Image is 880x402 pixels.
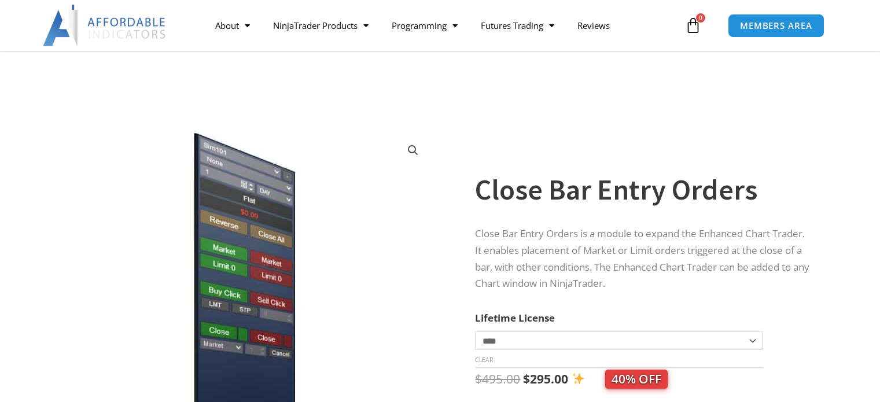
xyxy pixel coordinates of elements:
a: Clear options [475,356,493,364]
bdi: 495.00 [475,371,520,387]
a: About [204,12,262,39]
nav: Menu [204,12,682,39]
a: Futures Trading [469,12,566,39]
span: 40% OFF [605,370,668,389]
a: MEMBERS AREA [728,14,824,38]
a: NinjaTrader Products [262,12,380,39]
a: 0 [668,9,719,42]
label: Lifetime License [475,311,555,324]
a: Reviews [566,12,621,39]
img: LogoAI | Affordable Indicators – NinjaTrader [43,5,167,46]
span: $ [523,371,530,387]
p: Close Bar Entry Orders is a module to expand the Enhanced Chart Trader. It enables placement of M... [475,226,813,293]
a: Programming [380,12,469,39]
a: View full-screen image gallery [403,140,424,161]
img: ✨ [572,373,584,385]
h1: Close Bar Entry Orders [475,169,813,210]
span: MEMBERS AREA [740,21,812,30]
span: $ [475,371,482,387]
span: 0 [696,13,705,23]
bdi: 295.00 [523,371,568,387]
